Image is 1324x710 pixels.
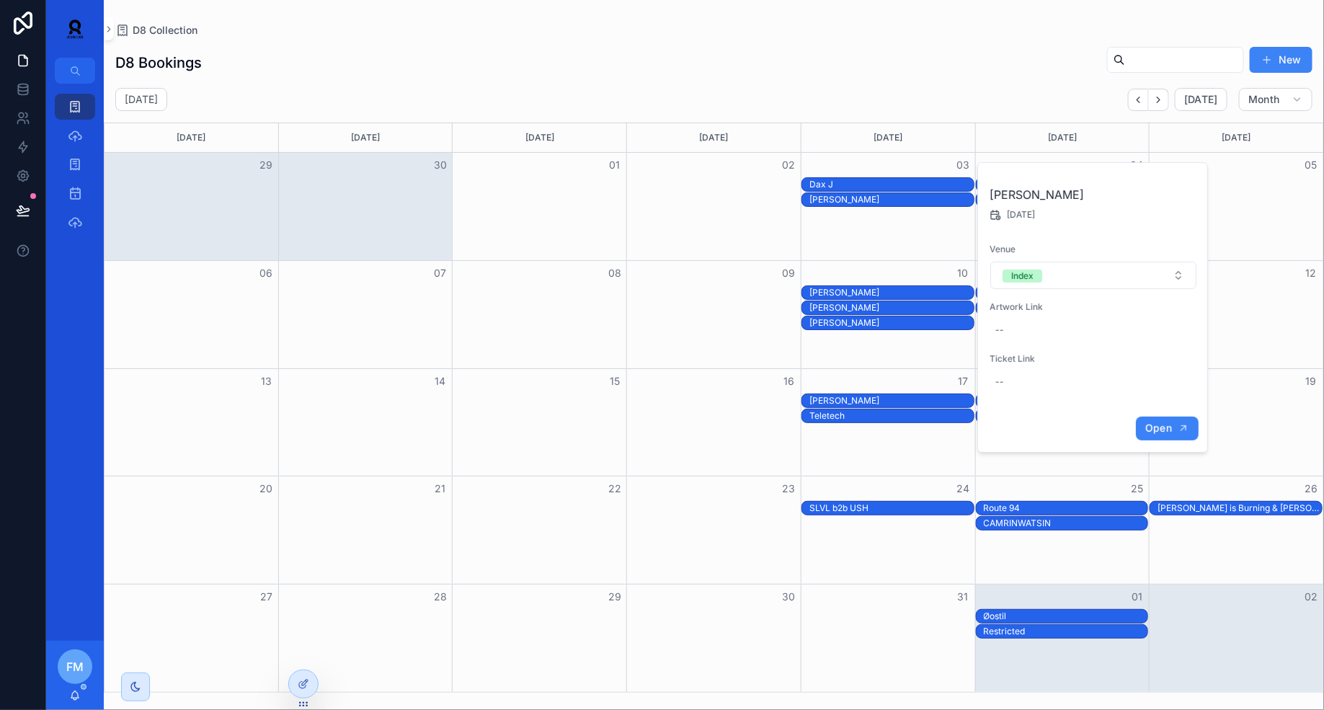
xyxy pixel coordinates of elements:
div: [PERSON_NAME] [809,317,974,329]
div: [DATE] [107,123,276,152]
button: Month [1239,88,1312,111]
div: [PERSON_NAME] [809,287,974,298]
div: Aaron Hibell [809,286,974,299]
button: 01 [606,156,623,174]
button: 19 [1302,373,1320,390]
button: Select Button [990,262,1196,289]
div: Dax J [809,178,974,191]
button: 31 [954,588,972,605]
button: 10 [954,265,972,282]
button: 29 [258,156,275,174]
button: 22 [606,480,623,497]
div: [DATE] [281,123,450,152]
button: 30 [432,156,449,174]
button: 17 [954,373,972,390]
div: SLVL b2b USH [809,502,974,515]
div: [DATE] [455,123,624,152]
div: Enzo is Burning & Murphy's Law [1158,502,1322,515]
div: -- [995,324,1004,336]
button: 03 [954,156,972,174]
button: Back [1128,89,1149,111]
button: 02 [1302,588,1320,605]
h2: [PERSON_NAME] [990,186,1197,203]
span: Month [1248,93,1280,106]
button: 23 [780,480,797,497]
div: Teletech [809,410,974,422]
div: [PERSON_NAME] [809,194,974,205]
button: 29 [606,588,623,605]
div: Restricted [984,625,1148,638]
button: Next [1149,89,1169,111]
button: 14 [432,373,449,390]
span: Open [1145,422,1172,435]
button: 12 [1302,265,1320,282]
button: 25 [1128,480,1145,497]
div: CAMRINWATSIN [984,518,1148,529]
span: Venue [990,244,1197,255]
button: 06 [258,265,275,282]
span: Artwork Link [990,301,1197,313]
button: [DATE] [1175,88,1227,111]
button: 01 [1128,588,1145,605]
div: [PERSON_NAME] is Burning & [PERSON_NAME] Law [1158,502,1322,514]
div: [DATE] [978,123,1147,152]
button: 27 [258,588,275,605]
div: [DATE] [1152,123,1321,152]
div: SLVL b2b USH [809,502,974,514]
button: 15 [606,373,623,390]
button: 04 [1128,156,1145,174]
button: 07 [432,265,449,282]
div: [DATE] [804,123,973,152]
button: 20 [258,480,275,497]
div: Kolter [809,301,974,314]
button: 02 [780,156,797,174]
span: FM [66,658,84,675]
div: Øostil [984,610,1148,623]
div: [PERSON_NAME] [809,395,974,407]
div: [PERSON_NAME] [809,302,974,314]
span: D8 Collection [133,23,197,37]
img: App logo [58,17,92,40]
span: [DATE] [1184,93,1218,106]
button: 09 [780,265,797,282]
div: Route 94 [984,502,1148,515]
span: [DATE] [1007,209,1035,221]
button: New [1250,47,1312,73]
h2: [DATE] [125,92,158,107]
div: Restricted [984,626,1148,637]
button: 16 [780,373,797,390]
div: CAMRINWATSIN [984,517,1148,530]
div: Dax J [809,179,974,190]
div: [DATE] [629,123,799,152]
div: Month View [104,123,1324,693]
div: Øostil [984,611,1148,622]
button: 21 [432,480,449,497]
button: 30 [780,588,797,605]
h1: D8 Bookings [115,53,202,73]
a: D8 Collection [115,23,197,37]
button: 26 [1302,480,1320,497]
div: Nick Warren [809,394,974,407]
button: 28 [432,588,449,605]
button: Open [1136,417,1199,440]
button: 08 [606,265,623,282]
button: 05 [1302,156,1320,174]
div: Paul Van Dyk [809,193,974,206]
div: Index [1011,270,1034,283]
div: scrollable content [46,84,104,254]
span: Ticket Link [990,353,1197,365]
button: 13 [258,373,275,390]
div: Teletech [809,409,974,422]
button: 24 [954,480,972,497]
div: Oscar Mulero [809,316,974,329]
div: -- [995,376,1004,388]
div: Route 94 [984,502,1148,514]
